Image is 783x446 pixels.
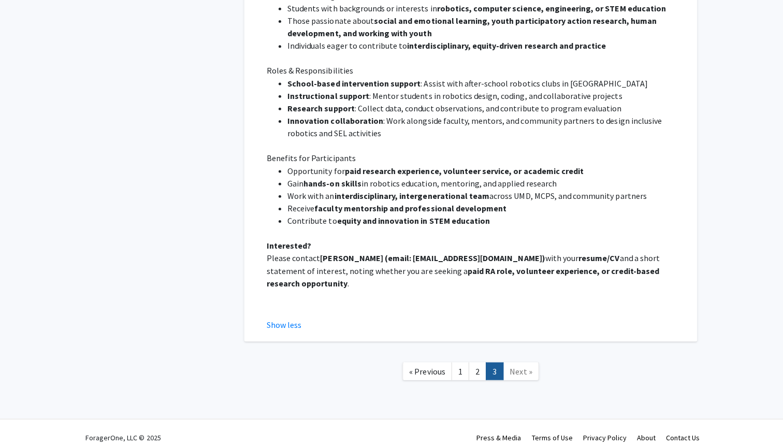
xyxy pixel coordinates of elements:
[344,167,582,177] strong: paid research experience, volunteer service, or academic credit
[634,433,653,442] a: About
[475,433,519,442] a: Press & Media
[543,254,576,264] span: with your
[266,254,320,264] span: Please contact
[8,399,44,438] iframe: Chat
[303,179,360,190] strong: hands-on skills
[287,18,654,40] strong: social and emotional learning, youth participatory action research, human development, and workin...
[266,266,657,289] strong: paid RA role, volunteer experience, or credit-based research opportunity
[406,42,604,53] strong: interdisciplinary, equity-driven research and practice
[287,191,680,203] li: Work with an across UMD, MCPS, and community partners
[287,178,680,191] li: Gain in robotics education, mentoring, and applied research
[287,80,419,90] strong: School-based intervention support
[287,215,680,228] li: Contribute to
[320,254,543,264] strong: [PERSON_NAME] (email: [EMAIL_ADDRESS][DOMAIN_NAME])
[266,241,311,252] strong: Interested?
[346,279,348,289] span: .
[244,352,694,394] nav: Page navigation
[287,116,680,141] li: : Work alongside faculty, mentors, and community partners to design inclusive robotics and SEL ac...
[450,363,468,381] a: 1
[287,166,680,178] li: Opportunity for
[266,254,657,277] span: and a short statement of interest, noting whether you are seeking a
[266,67,352,78] span: Roles & Responsibilities
[334,192,488,202] strong: interdisciplinary, intergenerational team
[408,366,444,377] span: « Previous
[663,433,697,442] a: Contact Us
[287,117,382,127] strong: Innovation collaboration
[287,104,680,116] li: : Collect data, conduct observations, and contribute to program evaluation
[501,363,537,381] a: Next Page
[287,41,680,54] li: Individuals eager to contribute to
[436,5,663,16] strong: robotics, computer science, engineering, or STEM education
[401,363,451,381] a: Previous
[576,254,617,264] strong: resume/CV
[287,203,680,215] li: Receive
[287,4,680,17] li: Students with backgrounds or interests in
[287,17,680,41] li: Those passionate about
[287,79,680,91] li: : Assist with after-school robotics clubs in [GEOGRAPHIC_DATA]
[287,105,354,115] strong: Research support
[287,92,368,103] strong: Instructional support
[581,433,624,442] a: Privacy Policy
[287,91,680,104] li: : Mentor students in robotics design, coding, and collaborative projects
[266,319,301,332] button: Show less
[484,363,502,381] a: 3
[530,433,571,442] a: Terms of Use
[467,363,485,381] a: 2
[314,204,505,214] strong: faculty mentorship and professional development
[336,217,488,227] strong: equity and innovation in STEM education
[508,366,530,377] span: Next »
[266,154,355,165] span: Benefits for Participants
